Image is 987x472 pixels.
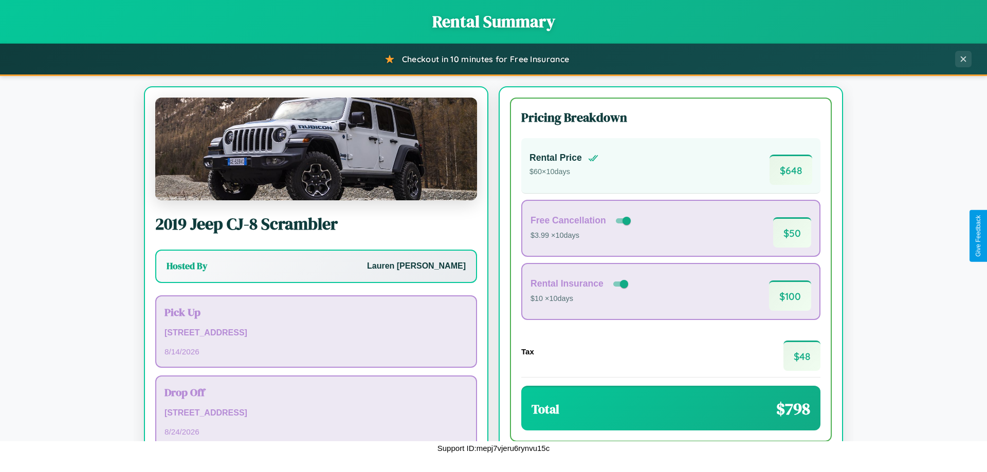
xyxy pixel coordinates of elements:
[532,401,559,418] h3: Total
[531,215,606,226] h4: Free Cancellation
[164,345,468,358] p: 8 / 14 / 2026
[783,341,820,371] span: $ 48
[529,153,582,163] h4: Rental Price
[437,441,550,455] p: Support ID: mepj7vjeru6rynvu15c
[776,398,810,420] span: $ 798
[975,215,982,257] div: Give Feedback
[164,326,468,341] p: [STREET_ADDRESS]
[773,217,811,248] span: $ 50
[521,347,534,356] h4: Tax
[164,406,468,421] p: [STREET_ADDRESS]
[521,109,820,126] h3: Pricing Breakdown
[770,155,812,185] span: $ 648
[531,278,604,289] h4: Rental Insurance
[164,385,468,400] h3: Drop Off
[531,292,630,306] p: $10 × 10 days
[164,425,468,439] p: 8 / 24 / 2026
[367,259,466,274] p: Lauren [PERSON_NAME]
[769,280,811,311] span: $ 100
[529,165,598,179] p: $ 60 × 10 days
[164,305,468,319] h3: Pick Up
[402,54,569,64] span: Checkout in 10 minutes for Free Insurance
[10,10,977,33] h1: Rental Summary
[167,260,207,272] h3: Hosted By
[155,98,477,200] img: Jeep CJ-8 Scrambler
[531,229,633,242] p: $3.99 × 10 days
[155,213,477,235] h2: 2019 Jeep CJ-8 Scrambler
